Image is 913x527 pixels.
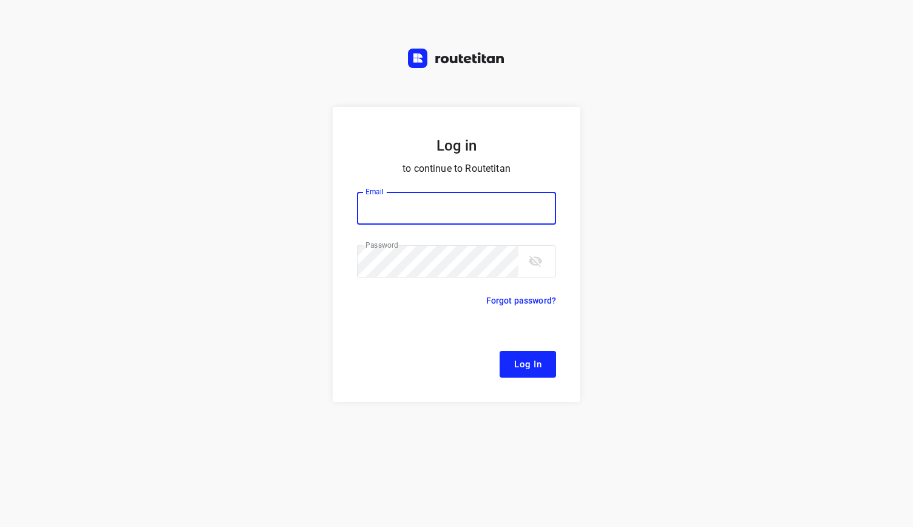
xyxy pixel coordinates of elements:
[523,249,548,273] button: toggle password visibility
[357,160,556,177] p: to continue to Routetitan
[500,351,556,378] button: Log In
[408,49,505,68] img: Routetitan
[514,356,541,372] span: Log In
[486,293,556,308] p: Forgot password?
[357,136,556,155] h5: Log in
